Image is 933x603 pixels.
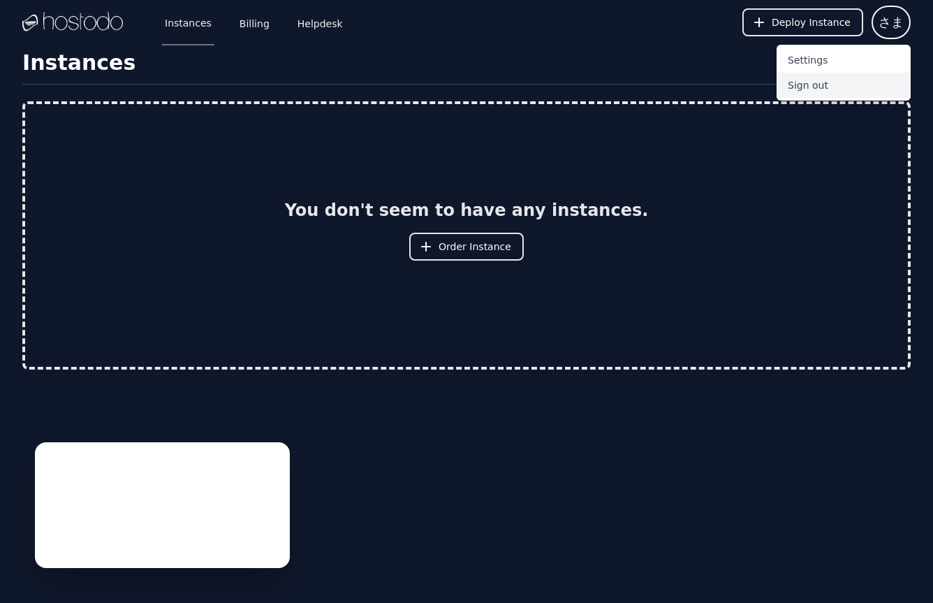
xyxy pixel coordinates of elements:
button: Deploy Instance [742,8,863,36]
h2: You don't seem to have any instances. [285,199,649,221]
span: Order Instance [439,240,511,254]
span: Deploy Instance [772,15,851,29]
h1: Instances [22,50,911,85]
button: Settings [777,48,911,73]
span: さま [879,13,904,32]
button: User menu [872,6,911,39]
button: Order Instance [409,233,524,261]
button: Sign out [777,73,911,98]
img: Logo [22,12,123,33]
